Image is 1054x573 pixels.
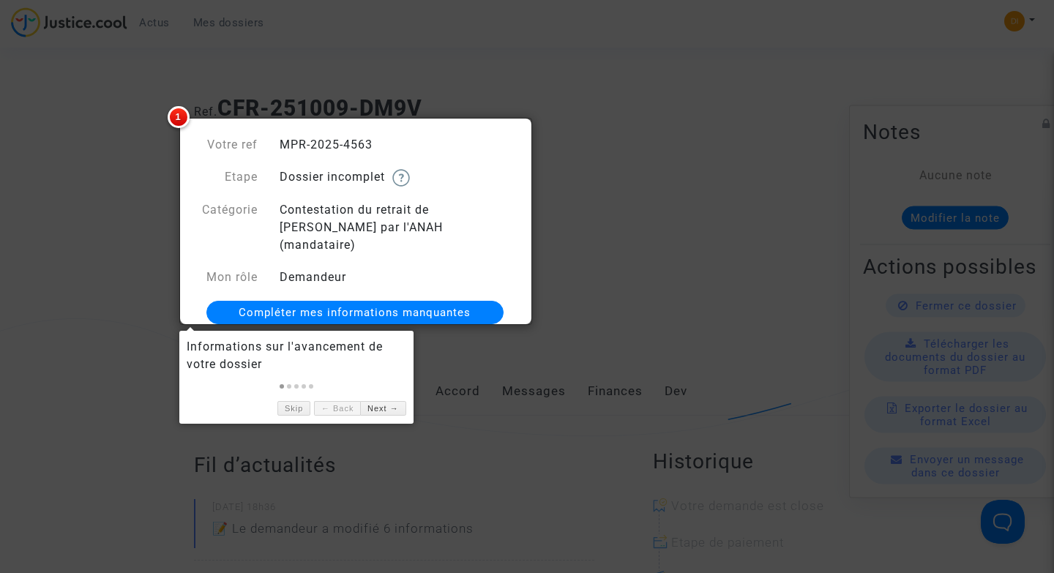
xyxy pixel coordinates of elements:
[314,401,360,416] a: ← Back
[269,201,527,254] div: Contestation du retrait de [PERSON_NAME] par l'ANAH (mandataire)
[269,269,527,286] div: Demandeur
[277,401,310,416] a: Skip
[269,136,527,154] div: MPR-2025-4563
[269,168,527,187] div: Dossier incomplet
[392,169,410,187] img: help.svg
[360,401,405,416] a: Next →
[183,136,269,154] div: Votre ref
[183,168,269,187] div: Etape
[239,306,471,319] span: Compléter mes informations manquantes
[183,201,269,254] div: Catégorie
[187,338,406,373] div: Informations sur l'avancement de votre dossier
[183,269,269,286] div: Mon rôle
[168,106,190,128] span: 1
